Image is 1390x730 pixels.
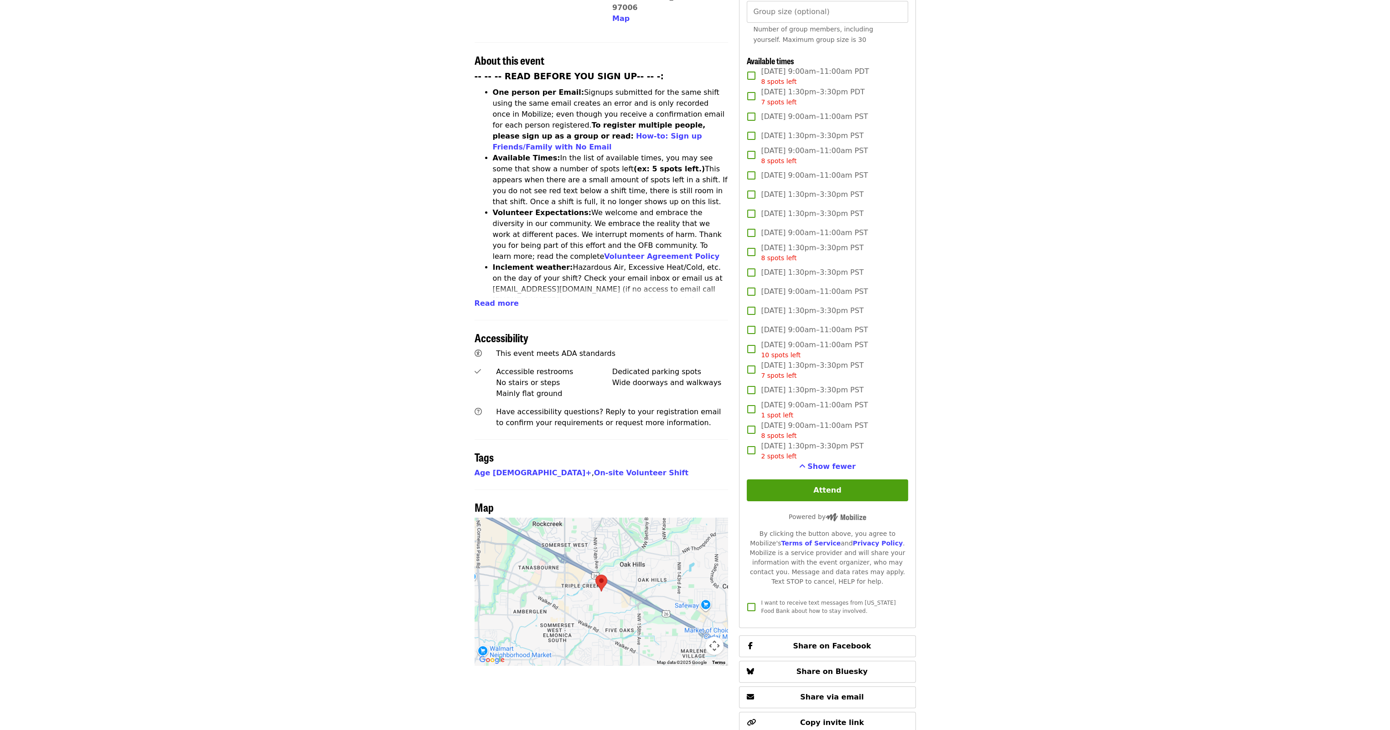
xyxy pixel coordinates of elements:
button: Share on Facebook [739,635,915,657]
button: Map [612,13,630,24]
span: Share via email [800,693,864,701]
a: Volunteer Agreement Policy [604,252,719,261]
a: On-site Volunteer Shift [594,468,688,477]
span: [DATE] 9:00am–11:00am PST [761,227,868,238]
span: [DATE] 9:00am–11:00am PST [761,324,868,335]
span: 8 spots left [761,254,796,262]
span: [DATE] 1:30pm–3:30pm PST [761,208,863,219]
strong: To register multiple people, please sign up as a group or read: [493,121,706,140]
span: 8 spots left [761,157,796,165]
span: Show fewer [807,462,856,471]
strong: Available Times: [493,154,560,162]
span: Number of group members, including yourself. Maximum group size is 30 [753,26,873,43]
span: [DATE] 1:30pm–3:30pm PST [761,360,863,380]
button: Map camera controls [705,637,723,655]
span: About this event [475,52,544,68]
button: See more timeslots [799,461,856,472]
span: Share on Facebook [793,642,871,650]
span: Have accessibility questions? Reply to your registration email to confirm your requirements or re... [496,407,721,427]
span: [DATE] 1:30pm–3:30pm PST [761,189,863,200]
button: Attend [747,479,908,501]
span: [DATE] 1:30pm–3:30pm PST [761,130,863,141]
span: Tags [475,449,494,465]
span: [DATE] 1:30pm–3:30pm PST [761,267,863,278]
div: No stairs or steps [496,377,612,388]
a: Terms of Service [781,540,841,547]
span: 8 spots left [761,78,796,85]
li: In the list of available times, you may see some that show a number of spots left This appears wh... [493,153,729,207]
span: [DATE] 9:00am–11:00am PST [761,170,868,181]
div: By clicking the button above, you agree to Mobilize's and . Mobilize is a service provider and wi... [747,529,908,586]
div: Mainly flat ground [496,388,612,399]
span: [DATE] 1:30pm–3:30pm PST [761,305,863,316]
div: Accessible restrooms [496,366,612,377]
span: Available times [747,55,794,67]
span: [DATE] 1:30pm–3:30pm PST [761,385,863,396]
strong: Volunteer Expectations: [493,208,592,217]
span: 2 spots left [761,452,796,460]
span: [DATE] 9:00am–11:00am PST [761,420,868,441]
span: Powered by [789,513,866,520]
li: We welcome and embrace the diversity in our community. We embrace the reality that we work at dif... [493,207,729,262]
li: Hazardous Air, Excessive Heat/Cold, etc. on the day of your shift? Check your email inbox or emai... [493,262,729,317]
img: Google [477,654,507,666]
span: [DATE] 9:00am–11:00am PST [761,339,868,360]
span: I want to receive text messages from [US_STATE] Food Bank about how to stay involved. [761,600,895,614]
span: [DATE] 9:00am–11:00am PST [761,111,868,122]
button: Share via email [739,686,915,708]
a: Open this area in Google Maps (opens a new window) [477,654,507,666]
span: [DATE] 9:00am–11:00am PST [761,145,868,166]
i: universal-access icon [475,349,482,358]
a: Age [DEMOGRAPHIC_DATA]+ [475,468,592,477]
span: 8 spots left [761,432,796,439]
span: [DATE] 1:30pm–3:30pm PST [761,242,863,263]
span: Map [475,499,494,515]
strong: (ex: 5 spots left.) [634,165,705,173]
li: Signups submitted for the same shift using the same email creates an error and is only recorded o... [493,87,729,153]
button: Share on Bluesky [739,661,915,683]
button: Read more [475,298,519,309]
span: 7 spots left [761,98,796,106]
div: Dedicated parking spots [612,366,729,377]
span: [DATE] 1:30pm–3:30pm PDT [761,87,864,107]
span: Map [612,14,630,23]
a: Terms (opens in new tab) [712,660,725,665]
span: 1 spot left [761,411,793,419]
span: 7 spots left [761,372,796,379]
span: Map data ©2025 Google [657,660,707,665]
span: Share on Bluesky [796,667,868,676]
span: 10 spots left [761,351,801,359]
strong: Inclement weather: [493,263,573,272]
span: Accessibility [475,329,528,345]
i: check icon [475,367,481,376]
span: [DATE] 1:30pm–3:30pm PST [761,441,863,461]
a: Privacy Policy [853,540,903,547]
span: Read more [475,299,519,308]
strong: One person per Email: [493,88,584,97]
span: [DATE] 9:00am–11:00am PST [761,286,868,297]
span: This event meets ADA standards [496,349,615,358]
strong: -- -- -- READ BEFORE YOU SIGN UP-- -- -: [475,72,664,81]
a: How-to: Sign up Friends/Family with No Email [493,132,702,151]
span: Copy invite link [800,718,864,727]
span: [DATE] 9:00am–11:00am PDT [761,66,869,87]
div: Wide doorways and walkways [612,377,729,388]
input: [object Object] [747,1,908,23]
img: Powered by Mobilize [826,513,866,521]
span: [DATE] 9:00am–11:00am PST [761,400,868,420]
span: , [475,468,594,477]
i: question-circle icon [475,407,482,416]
